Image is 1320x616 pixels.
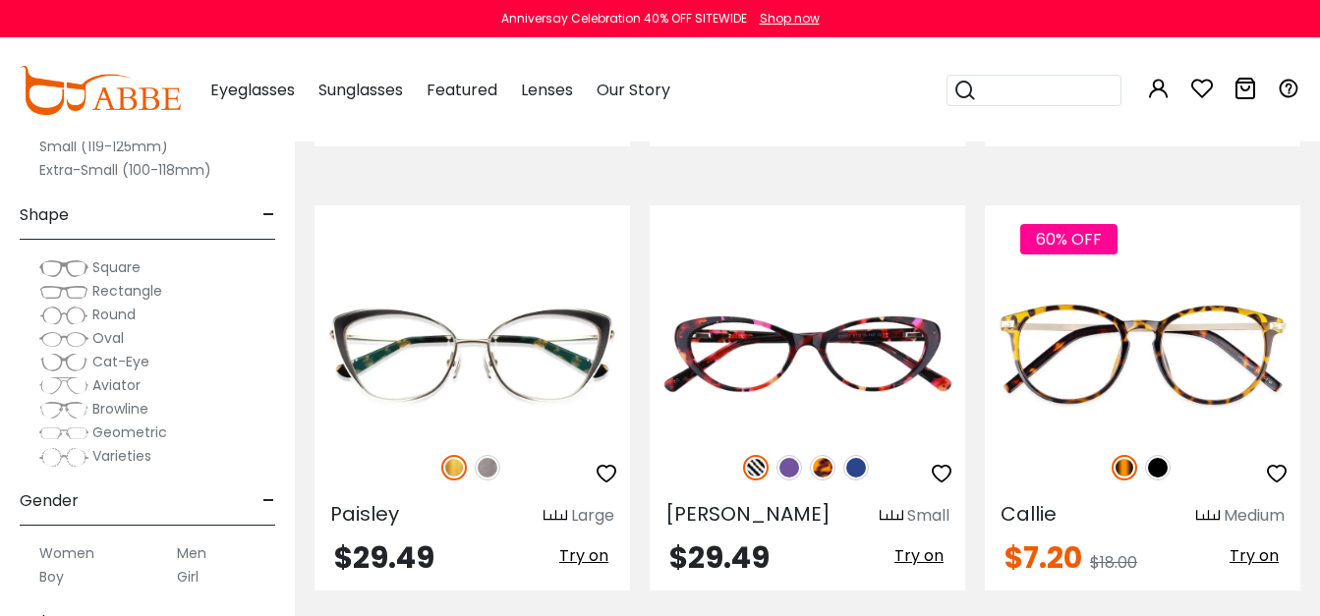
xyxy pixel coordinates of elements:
[39,423,88,443] img: Geometric.png
[889,543,949,569] button: Try on
[39,329,88,349] img: Oval.png
[92,305,136,324] span: Round
[92,375,141,395] span: Aviator
[39,353,88,372] img: Cat-Eye.png
[39,376,88,396] img: Aviator.png
[1224,543,1285,569] button: Try on
[39,565,64,588] label: Boy
[1112,455,1137,480] img: Tortoise
[427,79,497,101] span: Featured
[334,536,434,579] span: $29.49
[39,135,168,158] label: Small (119-125mm)
[315,276,630,434] img: Gold Paisley - Metal ,Adjust Nose Pads
[92,352,149,371] span: Cat-Eye
[760,10,820,28] div: Shop now
[39,400,88,420] img: Browline.png
[92,446,151,466] span: Varieties
[441,455,467,480] img: Gold
[559,544,608,567] span: Try on
[92,328,124,348] span: Oval
[262,192,275,239] span: -
[810,455,835,480] img: Leopard
[39,258,88,278] img: Square.png
[1224,504,1285,528] div: Medium
[92,422,167,442] span: Geometric
[571,504,614,528] div: Large
[92,257,141,277] span: Square
[20,192,69,239] span: Shape
[177,565,199,588] label: Girl
[39,447,88,468] img: Varieties.png
[330,500,399,528] span: Paisley
[39,541,94,565] label: Women
[210,79,295,101] span: Eyeglasses
[1230,544,1279,567] span: Try on
[843,455,869,480] img: Blue
[650,276,965,434] img: Pattern Elena - Acetate ,Universal Bridge Fit
[475,455,500,480] img: Gun
[1004,536,1082,579] span: $7.20
[1090,551,1137,574] span: $18.00
[20,66,181,115] img: abbeglasses.com
[597,79,670,101] span: Our Story
[1020,224,1118,254] span: 60% OFF
[521,79,573,101] span: Lenses
[1001,500,1057,528] span: Callie
[262,477,275,525] span: -
[669,536,770,579] span: $29.49
[776,455,802,480] img: Purple
[894,544,944,567] span: Try on
[92,399,148,419] span: Browline
[318,79,403,101] span: Sunglasses
[750,10,820,27] a: Shop now
[39,282,88,302] img: Rectangle.png
[20,477,79,525] span: Gender
[743,455,769,480] img: Pattern
[501,10,747,28] div: Anniversay Celebration 40% OFF SITEWIDE
[39,306,88,325] img: Round.png
[985,276,1300,434] img: Tortoise Callie - Combination ,Universal Bridge Fit
[544,509,567,524] img: size ruler
[92,281,162,301] span: Rectangle
[1196,509,1220,524] img: size ruler
[665,500,831,528] span: [PERSON_NAME]
[39,158,211,182] label: Extra-Small (100-118mm)
[1145,455,1171,480] img: Black
[553,543,614,569] button: Try on
[177,541,206,565] label: Men
[880,509,903,524] img: size ruler
[907,504,949,528] div: Small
